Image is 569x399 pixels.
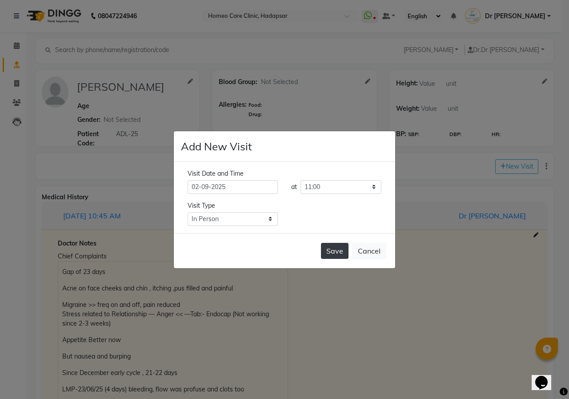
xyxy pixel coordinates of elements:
button: Save [321,243,349,259]
div: Visit Date and Time [188,169,381,178]
button: Cancel [352,242,386,259]
iframe: chat widget [532,363,560,390]
input: select date [188,180,278,194]
div: at [291,182,297,192]
div: Visit Type [188,201,381,210]
h4: Add New Visit [181,138,252,154]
